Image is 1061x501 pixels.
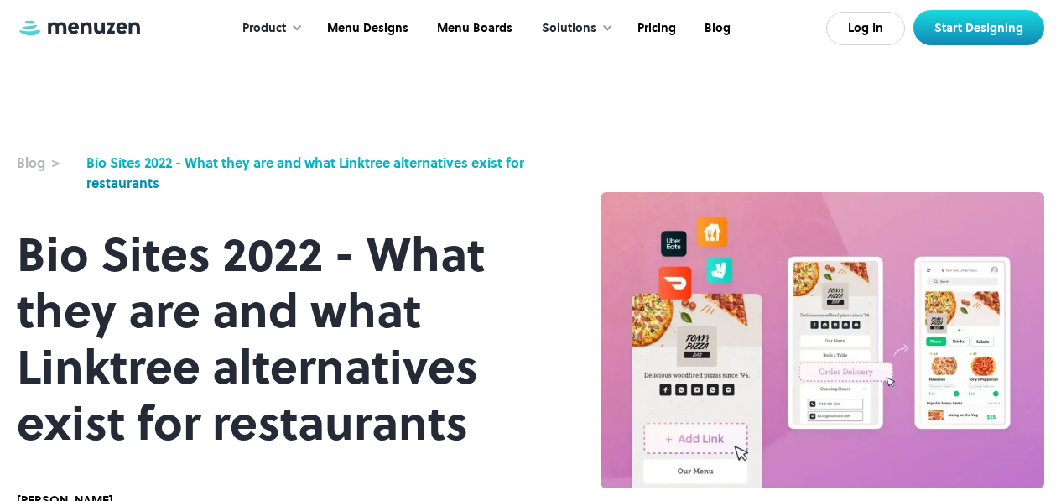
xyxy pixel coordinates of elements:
[421,3,525,55] a: Menu Boards
[525,3,622,55] div: Solutions
[826,12,905,45] a: Log In
[17,153,78,173] div: Blog >
[689,3,743,55] a: Blog
[622,3,689,55] a: Pricing
[17,227,533,451] h1: Bio Sites 2022 - What they are and what Linktree alternatives exist for restaurants
[913,10,1044,45] a: Start Designing
[86,153,533,193] a: Bio Sites 2022 - What they are and what Linktree alternatives exist for restaurants
[17,153,78,193] a: Blog >
[542,19,596,38] div: Solutions
[226,3,311,55] div: Product
[242,19,286,38] div: Product
[311,3,421,55] a: Menu Designs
